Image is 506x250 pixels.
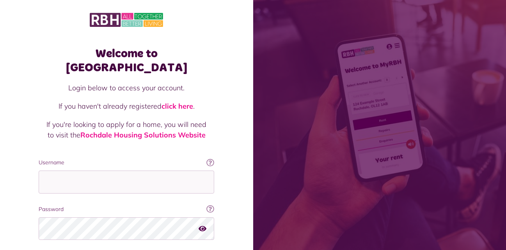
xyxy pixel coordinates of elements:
label: Username [39,158,214,167]
p: If you're looking to apply for a home, you will need to visit the [46,119,206,140]
p: If you haven't already registered . [46,101,206,111]
p: Login below to access your account. [46,83,206,93]
a: Rochdale Housing Solutions Website [80,130,206,139]
a: click here [162,102,193,111]
img: MyRBH [90,12,163,28]
label: Password [39,205,214,213]
h1: Welcome to [GEOGRAPHIC_DATA] [39,47,214,75]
